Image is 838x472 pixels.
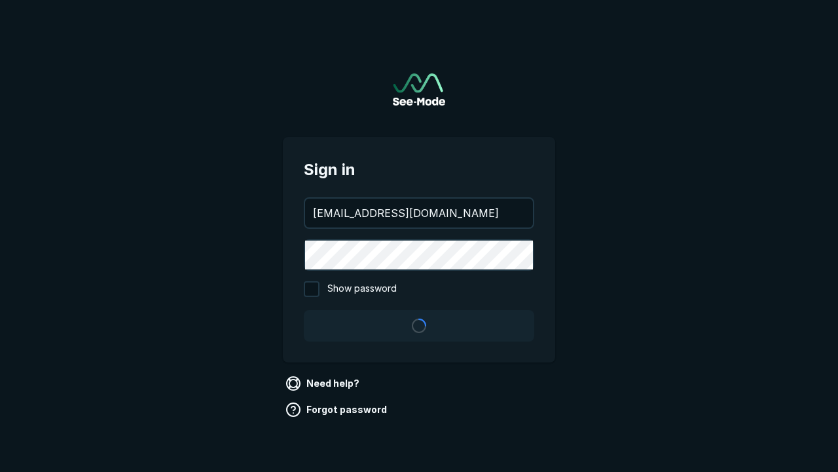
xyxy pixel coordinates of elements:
span: Sign in [304,158,534,182]
input: your@email.com [305,199,533,227]
span: Show password [327,281,397,297]
a: Go to sign in [393,73,445,106]
a: Need help? [283,373,365,394]
img: See-Mode Logo [393,73,445,106]
a: Forgot password [283,399,392,420]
